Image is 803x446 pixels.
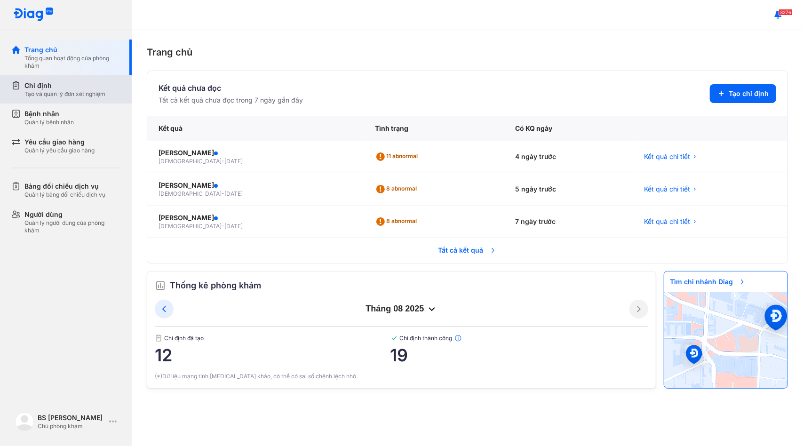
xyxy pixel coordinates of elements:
[159,190,222,197] span: [DEMOGRAPHIC_DATA]
[15,412,34,431] img: logo
[433,240,502,261] span: Tất cả kết quả
[224,158,243,165] span: [DATE]
[364,116,504,141] div: Tình trạng
[159,223,222,230] span: [DEMOGRAPHIC_DATA]
[224,190,243,197] span: [DATE]
[24,191,105,199] div: Quản lý bảng đối chiếu dịch vụ
[38,413,105,422] div: BS [PERSON_NAME]
[222,223,224,230] span: -
[170,279,261,292] span: Thống kê phòng khám
[24,137,95,147] div: Yêu cầu giao hàng
[24,147,95,154] div: Quản lý yêu cầu giao hàng
[390,346,649,365] span: 19
[644,184,690,194] span: Kết quả chi tiết
[24,210,120,219] div: Người dùng
[159,181,352,190] div: [PERSON_NAME]
[155,334,390,342] span: Chỉ định đã tạo
[664,271,752,292] span: Tìm chi nhánh Diag
[504,206,633,238] div: 7 ngày trước
[504,116,633,141] div: Có KQ ngày
[504,173,633,206] div: 5 ngày trước
[38,422,105,430] div: Chủ phòng khám
[24,219,120,234] div: Quản lý người dùng của phòng khám
[24,109,74,119] div: Bệnh nhân
[159,213,352,223] div: [PERSON_NAME]
[779,9,793,16] span: 3276
[174,303,629,315] div: tháng 08 2025
[155,372,648,381] div: (*)Dữ liệu mang tính [MEDICAL_DATA] khảo, có thể có sai số chênh lệch nhỏ.
[159,96,303,105] div: Tất cả kết quả chưa đọc trong 7 ngày gần đây
[155,334,162,342] img: document.50c4cfd0.svg
[155,346,390,365] span: 12
[24,182,105,191] div: Bảng đối chiếu dịch vụ
[24,55,120,70] div: Tổng quan hoạt động của phòng khám
[504,141,633,173] div: 4 ngày trước
[222,158,224,165] span: -
[454,334,462,342] img: info.7e716105.svg
[159,148,352,158] div: [PERSON_NAME]
[24,90,105,98] div: Tạo và quản lý đơn xét nghiệm
[390,334,649,342] span: Chỉ định thành công
[159,82,303,94] div: Kết quả chưa đọc
[644,217,690,226] span: Kết quả chi tiết
[224,223,243,230] span: [DATE]
[24,119,74,126] div: Quản lý bệnh nhân
[390,334,398,342] img: checked-green.01cc79e0.svg
[644,152,690,161] span: Kết quả chi tiết
[375,214,421,229] div: 8 abnormal
[24,81,105,90] div: Chỉ định
[155,280,166,291] img: order.5a6da16c.svg
[729,89,769,98] span: Tạo chỉ định
[375,182,421,197] div: 8 abnormal
[24,45,120,55] div: Trang chủ
[375,149,421,164] div: 11 abnormal
[222,190,224,197] span: -
[13,8,54,22] img: logo
[147,45,788,59] div: Trang chủ
[710,84,776,103] button: Tạo chỉ định
[147,116,364,141] div: Kết quả
[159,158,222,165] span: [DEMOGRAPHIC_DATA]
